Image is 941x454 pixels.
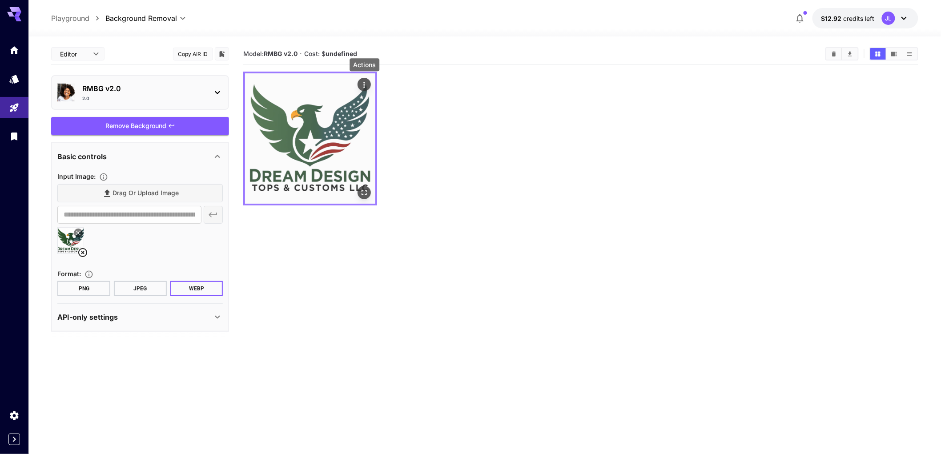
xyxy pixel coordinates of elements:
button: Clear All [826,48,842,60]
button: Show media in list view [902,48,917,60]
span: Background Removal [105,13,177,24]
button: PNG [57,281,110,296]
button: $12.92306JL [812,8,918,28]
span: $12.92 [821,15,844,22]
button: Expand sidebar [8,434,20,445]
button: JPEG [114,281,167,296]
p: · [300,48,302,59]
button: Show media in video view [886,48,902,60]
b: RMBG v2.0 [264,50,298,57]
p: Basic controls [57,151,107,162]
div: Open in fullscreen [358,186,371,199]
div: $12.92306 [821,14,875,23]
div: Actions [350,58,379,71]
div: API-only settings [57,306,223,328]
span: Remove Background [105,121,166,132]
button: Download All [842,48,858,60]
nav: breadcrumb [51,13,105,24]
p: API-only settings [57,312,118,322]
div: Clear AllDownload All [825,47,859,60]
span: Editor [60,49,88,59]
button: Add to library [218,48,226,59]
span: Model: [243,50,298,57]
div: Basic controls [57,146,223,167]
button: WEBP [170,281,223,296]
span: credits left [844,15,875,22]
span: Cost: $ [304,50,357,57]
span: Format : [57,270,81,277]
a: Playground [51,13,89,24]
p: 2.0 [82,95,89,102]
button: Show media in grid view [870,48,886,60]
div: Show media in grid viewShow media in video viewShow media in list view [869,47,918,60]
div: RMBG v2.02.0 [57,80,223,105]
img: eOfVEkGdmm1qmZyyfcj9MgNKuOWHSbOkCf3AvOyaVccQjklaUQZHYhaLUPEN+CZ1fEZF5C11uVmO5toWHhq00sQHh81MTZAAA... [245,73,375,204]
div: Models [9,73,20,84]
button: Specifies the input image to be processed. [96,173,112,181]
button: Remove Background [51,117,229,135]
b: undefined [326,50,357,57]
span: Input Image : [57,173,96,180]
div: Library [9,131,20,142]
p: RMBG v2.0 [82,83,205,94]
button: Choose the file format for the output image. [81,270,97,279]
div: Playground [9,102,20,113]
div: JL [882,12,895,25]
button: Copy AIR ID [173,48,213,60]
div: Actions [358,78,371,91]
div: Settings [9,410,20,421]
div: Home [9,44,20,56]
